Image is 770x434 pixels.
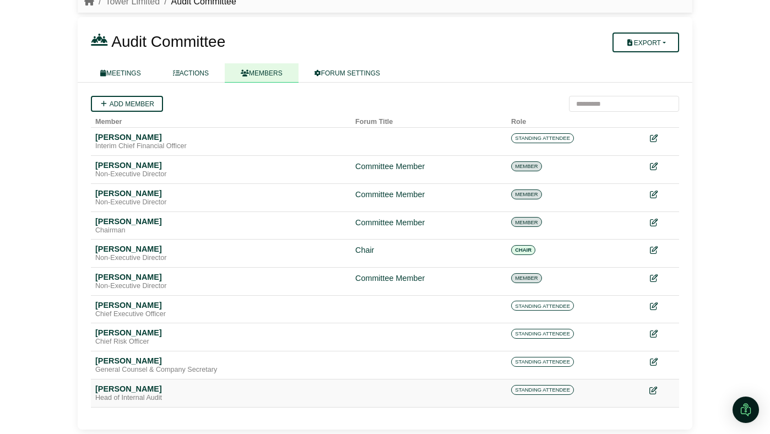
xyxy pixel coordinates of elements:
div: [PERSON_NAME] [95,244,346,254]
th: Role [507,112,646,128]
div: Interim Chief Financial Officer [95,142,346,151]
div: Edit [650,216,675,229]
div: Non-Executive Director [95,170,346,179]
a: ACTIONS [157,63,225,83]
div: Edit [650,384,675,397]
div: [PERSON_NAME] [95,188,346,198]
div: Non-Executive Director [95,254,346,263]
div: [PERSON_NAME] [95,328,346,338]
div: Open Intercom Messenger [733,397,759,423]
span: Audit Committee [111,33,225,50]
span: MEMBER [511,161,542,171]
div: Committee Member [355,188,502,201]
span: STANDING ATTENDEE [511,357,574,367]
div: Edit [650,328,675,340]
div: Committee Member [355,160,502,173]
span: MEMBER [511,217,542,227]
span: STANDING ATTENDEE [511,329,574,339]
th: Forum Title [351,112,507,128]
a: MEMBERS [225,63,299,83]
div: [PERSON_NAME] [95,132,346,142]
div: Committee Member [355,216,502,229]
div: Chairman [95,226,346,235]
div: Edit [650,356,675,368]
div: Edit [650,244,675,257]
a: MEETINGS [84,63,157,83]
span: CHAIR [511,245,535,255]
div: Edit [650,188,675,201]
span: STANDING ATTENDEE [511,385,574,395]
div: Chief Risk Officer [95,338,346,346]
a: Add member [91,96,163,112]
span: MEMBER [511,273,542,283]
div: Edit [650,132,675,145]
th: Member [91,112,351,128]
div: Committee Member [355,272,502,285]
span: STANDING ATTENDEE [511,301,574,311]
div: [PERSON_NAME] [95,356,346,366]
div: Chief Executive Officer [95,310,346,319]
div: [PERSON_NAME] [95,384,346,394]
span: STANDING ATTENDEE [511,133,574,143]
div: [PERSON_NAME] [95,272,346,282]
div: Edit [650,272,675,285]
div: Edit [650,300,675,313]
div: General Counsel & Company Secretary [95,366,346,375]
span: MEMBER [511,189,542,199]
div: [PERSON_NAME] [95,300,346,310]
div: Chair [355,244,502,257]
a: FORUM SETTINGS [299,63,396,83]
div: Non-Executive Director [95,198,346,207]
div: Non-Executive Director [95,282,346,291]
button: Export [612,32,679,52]
div: [PERSON_NAME] [95,160,346,170]
div: Edit [650,160,675,173]
div: Head of Internal Audit [95,394,346,403]
div: [PERSON_NAME] [95,216,346,226]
